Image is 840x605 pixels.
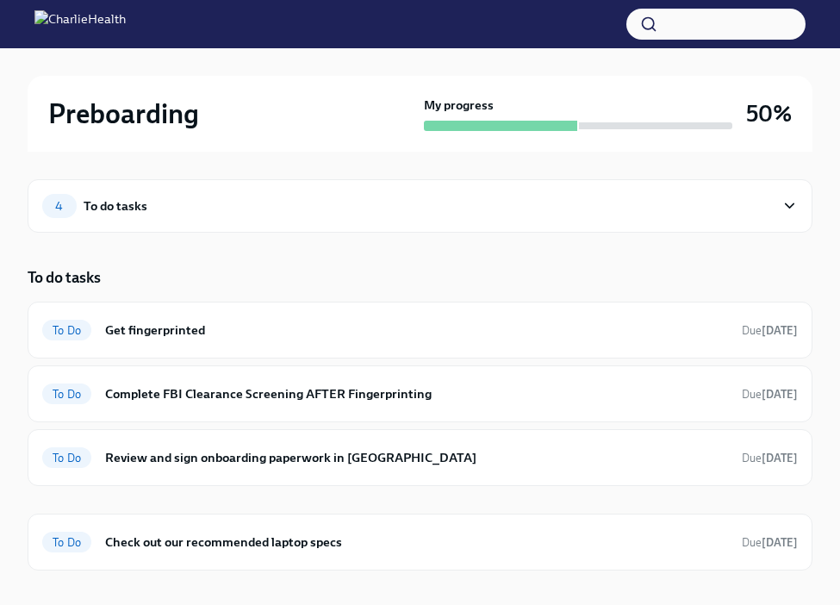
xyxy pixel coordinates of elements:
span: Due [742,388,798,401]
span: September 15th, 2025 08:00 [742,322,798,339]
h3: 50% [746,98,792,129]
strong: [DATE] [762,536,798,549]
span: Due [742,452,798,465]
h2: Preboarding [48,97,199,131]
h6: Complete FBI Clearance Screening AFTER Fingerprinting [105,384,728,403]
span: September 18th, 2025 08:00 [742,450,798,466]
strong: [DATE] [762,452,798,465]
h6: Check out our recommended laptop specs [105,533,728,552]
span: Due [742,324,798,337]
strong: [DATE] [762,324,798,337]
span: 4 [45,200,73,213]
a: To DoGet fingerprintedDue[DATE] [42,316,798,344]
a: To DoReview and sign onboarding paperwork in [GEOGRAPHIC_DATA]Due[DATE] [42,444,798,471]
span: To Do [42,452,91,465]
h5: To do tasks [28,267,101,288]
span: September 15th, 2025 08:00 [742,534,798,551]
a: To DoCheck out our recommended laptop specsDue[DATE] [42,528,798,556]
h6: Get fingerprinted [105,321,728,340]
a: To DoComplete FBI Clearance Screening AFTER FingerprintingDue[DATE] [42,380,798,408]
img: CharlieHealth [34,10,126,38]
span: Due [742,536,798,549]
span: To Do [42,536,91,549]
div: To do tasks [84,196,147,215]
span: September 18th, 2025 08:00 [742,386,798,402]
span: To Do [42,388,91,401]
strong: My progress [424,97,494,114]
span: To Do [42,324,91,337]
h6: Review and sign onboarding paperwork in [GEOGRAPHIC_DATA] [105,448,728,467]
strong: [DATE] [762,388,798,401]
